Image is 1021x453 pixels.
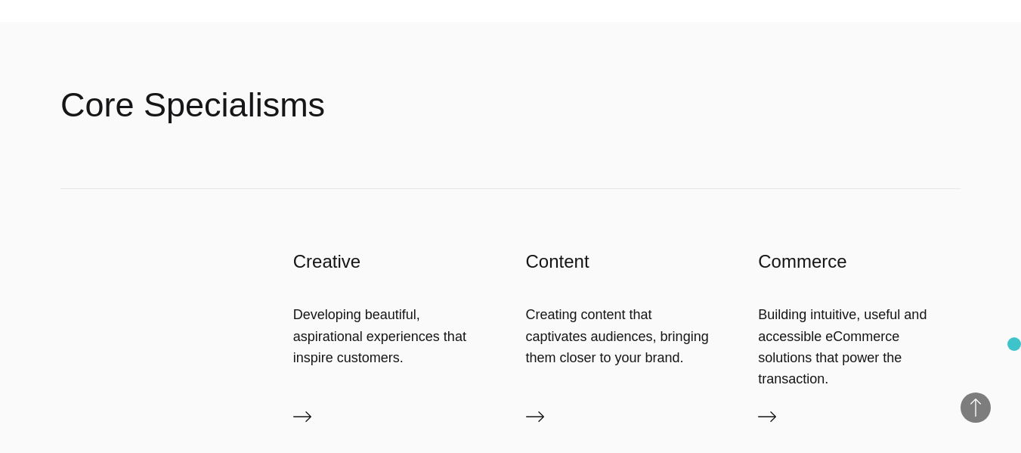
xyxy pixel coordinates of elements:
[60,82,325,128] h2: Core Specialisms
[758,304,961,389] div: Building intuitive, useful and accessible eCommerce solutions that power the transaction.
[961,392,991,423] button: Back to Top
[293,250,496,274] h3: Creative
[758,250,961,274] h3: Commerce
[293,304,496,368] div: Developing beautiful, aspirational experiences that inspire customers.
[526,250,729,274] h3: Content
[526,304,729,368] div: Creating content that captivates audiences, bringing them closer to your brand.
